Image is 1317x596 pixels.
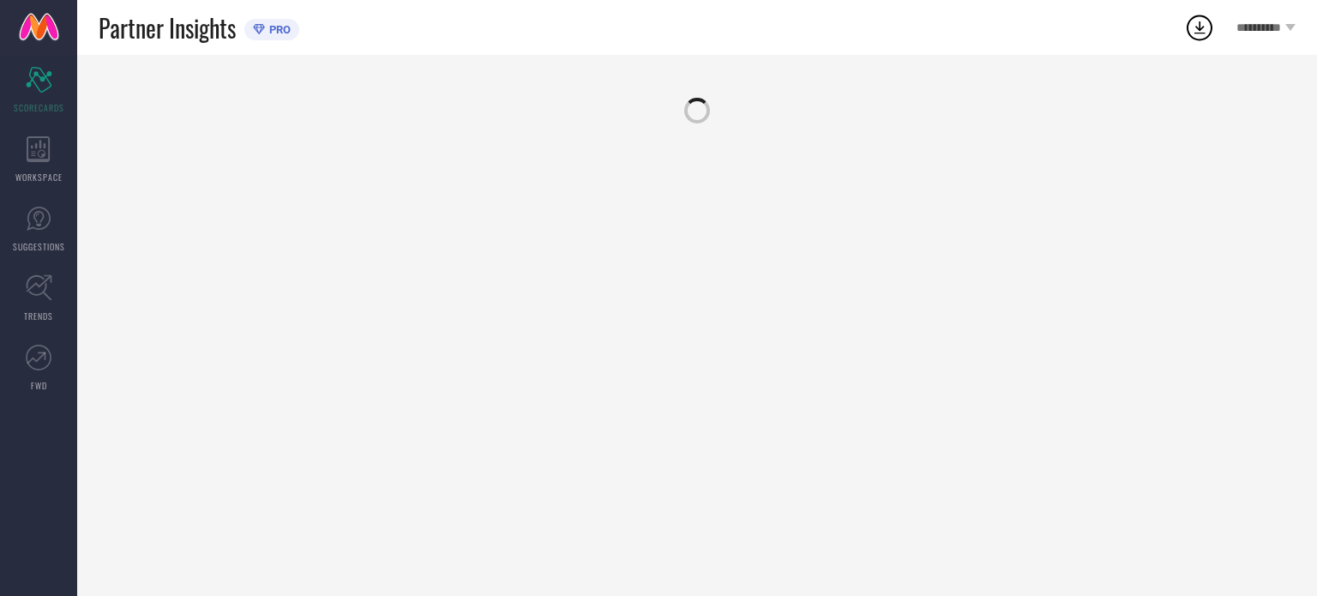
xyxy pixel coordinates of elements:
[31,379,47,392] span: FWD
[15,171,63,184] span: WORKSPACE
[1184,12,1215,43] div: Open download list
[99,10,236,45] span: Partner Insights
[24,310,53,322] span: TRENDS
[13,240,65,253] span: SUGGESTIONS
[14,101,64,114] span: SCORECARDS
[265,23,291,36] span: PRO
